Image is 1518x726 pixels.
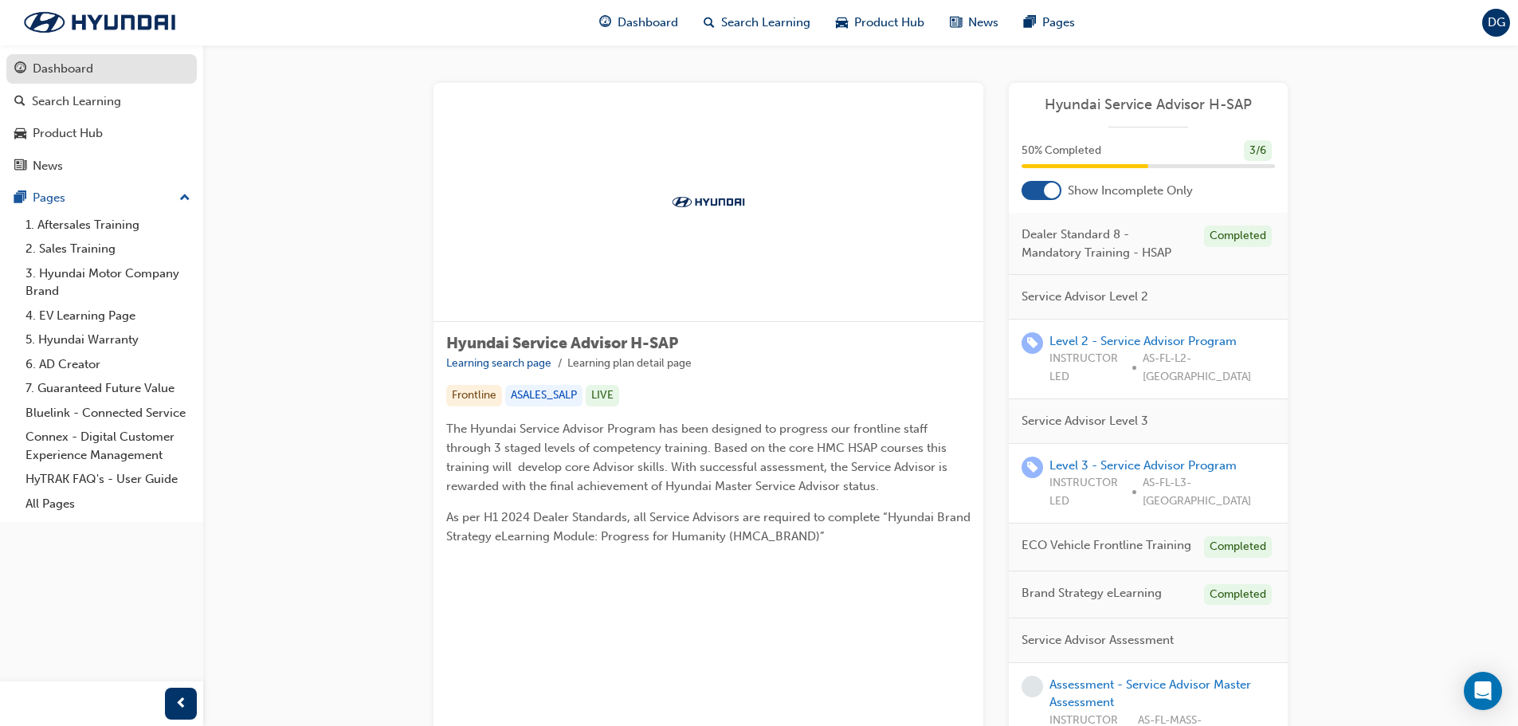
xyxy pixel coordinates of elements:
[446,385,502,406] div: Frontline
[1488,14,1505,32] span: DG
[1011,6,1088,39] a: pages-iconPages
[8,6,191,39] img: Trak
[567,355,692,373] li: Learning plan detail page
[6,51,197,183] button: DashboardSearch LearningProduct HubNews
[14,95,25,109] span: search-icon
[1022,332,1043,354] span: learningRecordVerb_ENROLL-icon
[1022,412,1148,430] span: Service Advisor Level 3
[19,401,197,426] a: Bluelink - Connected Service
[6,183,197,213] button: Pages
[1204,536,1272,558] div: Completed
[599,13,611,33] span: guage-icon
[19,237,197,261] a: 2. Sales Training
[1022,288,1148,306] span: Service Advisor Level 2
[19,261,197,304] a: 3. Hyundai Motor Company Brand
[1022,584,1162,602] span: Brand Strategy eLearning
[14,127,26,141] span: car-icon
[950,13,962,33] span: news-icon
[33,60,93,78] div: Dashboard
[175,694,187,714] span: prev-icon
[1049,474,1126,510] span: INSTRUCTOR LED
[1204,226,1272,247] div: Completed
[33,157,63,175] div: News
[19,213,197,237] a: 1. Aftersales Training
[446,422,951,493] span: The Hyundai Service Advisor Program has been designed to progress our frontline staff through 3 s...
[1024,13,1036,33] span: pages-icon
[1244,140,1272,162] div: 3 / 6
[1464,672,1502,710] div: Open Intercom Messenger
[1022,457,1043,478] span: learningRecordVerb_ENROLL-icon
[19,425,197,467] a: Connex - Digital Customer Experience Management
[1022,142,1101,160] span: 50 % Completed
[854,14,924,32] span: Product Hub
[1143,474,1275,510] span: AS-FL-L3-[GEOGRAPHIC_DATA]
[1022,631,1174,649] span: Service Advisor Assessment
[1049,334,1237,348] a: Level 2 - Service Advisor Program
[19,467,197,492] a: HyTRAK FAQ's - User Guide
[505,385,582,406] div: ASALES_SALP
[446,334,678,352] span: Hyundai Service Advisor H-SAP
[14,191,26,206] span: pages-icon
[1482,9,1510,37] button: DG
[33,189,65,207] div: Pages
[1204,584,1272,606] div: Completed
[446,510,974,544] span: As per H1 2024 Dealer Standards, all Service Advisors are required to complete “Hyundai Brand Str...
[6,119,197,148] a: Product Hub
[14,62,26,77] span: guage-icon
[618,14,678,32] span: Dashboard
[6,87,197,116] a: Search Learning
[968,14,998,32] span: News
[1022,536,1191,555] span: ECO Vehicle Frontline Training
[691,6,823,39] a: search-iconSearch Learning
[1068,182,1193,200] span: Show Incomplete Only
[586,385,619,406] div: LIVE
[1049,350,1126,386] span: INSTRUCTOR LED
[1042,14,1075,32] span: Pages
[1049,677,1251,710] a: Assessment - Service Advisor Master Assessment
[836,13,848,33] span: car-icon
[721,14,810,32] span: Search Learning
[937,6,1011,39] a: news-iconNews
[665,194,752,210] img: Trak
[19,304,197,328] a: 4. EV Learning Page
[446,356,551,370] a: Learning search page
[32,92,121,111] div: Search Learning
[19,352,197,377] a: 6. AD Creator
[179,188,190,209] span: up-icon
[33,124,103,143] div: Product Hub
[19,328,197,352] a: 5. Hyundai Warranty
[19,492,197,516] a: All Pages
[1022,96,1275,114] a: Hyundai Service Advisor H-SAP
[1049,458,1237,473] a: Level 3 - Service Advisor Program
[6,151,197,181] a: News
[6,54,197,84] a: Dashboard
[1022,226,1191,261] span: Dealer Standard 8 - Mandatory Training - HSAP
[14,159,26,174] span: news-icon
[823,6,937,39] a: car-iconProduct Hub
[586,6,691,39] a: guage-iconDashboard
[1143,350,1275,386] span: AS-FL-L2-[GEOGRAPHIC_DATA]
[1022,676,1043,697] span: learningRecordVerb_NONE-icon
[704,13,715,33] span: search-icon
[19,376,197,401] a: 7. Guaranteed Future Value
